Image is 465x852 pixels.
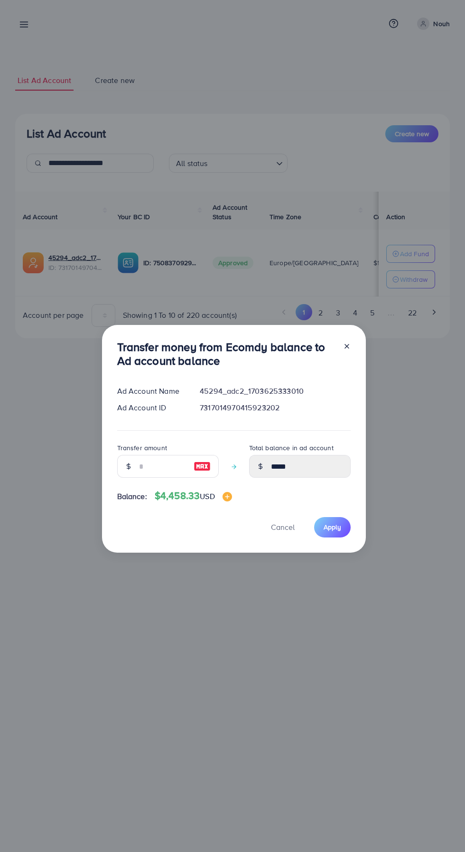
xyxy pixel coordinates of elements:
button: Apply [314,517,351,537]
span: USD [200,491,214,501]
div: 45294_adc2_1703625333010 [192,386,358,397]
div: 7317014970415923202 [192,402,358,413]
span: Balance: [117,491,147,502]
div: Ad Account ID [110,402,193,413]
img: image [223,492,232,501]
span: Apply [324,522,341,532]
h4: $4,458.33 [155,490,232,502]
label: Total balance in ad account [249,443,334,453]
label: Transfer amount [117,443,167,453]
span: Cancel [271,522,295,532]
iframe: Chat [425,809,458,845]
button: Cancel [259,517,307,537]
h3: Transfer money from Ecomdy balance to Ad account balance [117,340,335,368]
img: image [194,461,211,472]
div: Ad Account Name [110,386,193,397]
